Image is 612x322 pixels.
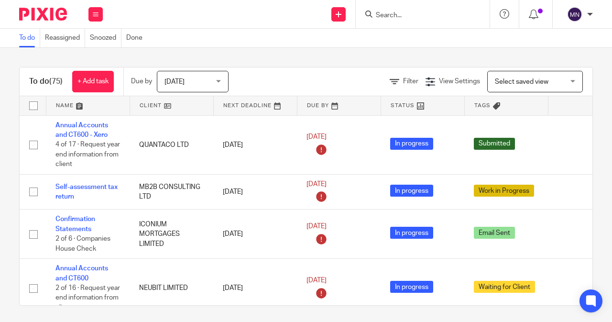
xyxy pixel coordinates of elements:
a: Snoozed [90,29,121,47]
td: [DATE] [213,115,297,174]
span: Waiting for Client [474,281,535,293]
a: + Add task [72,71,114,92]
a: Done [126,29,147,47]
td: NEUBIT LIMITED [130,259,213,318]
a: Annual Accounts and CT600 [55,265,108,281]
span: In progress [390,281,433,293]
td: MB2B CONSULTING LTD [130,174,213,210]
td: [DATE] [213,174,297,210]
a: Reassigned [45,29,85,47]
span: In progress [390,138,433,150]
span: [DATE] [306,223,327,230]
a: Confirmation Statements [55,216,95,232]
td: QUANTACO LTD [130,115,213,174]
td: [DATE] [213,259,297,318]
p: Due by [131,77,152,86]
span: 2 of 6 · Companies House Check [55,235,110,252]
td: ICONIUM MORTGAGES LIMITED [130,210,213,259]
span: Work in Progress [474,185,534,197]
span: Select saved view [495,78,548,85]
span: [DATE] [306,181,327,188]
span: In progress [390,185,433,197]
span: Email Sent [474,227,515,239]
span: View Settings [439,78,480,85]
a: Self-assessment tax return [55,184,118,200]
span: Submitted [474,138,515,150]
span: Filter [403,78,418,85]
span: 4 of 17 · Request year end information from client [55,141,120,167]
a: To do [19,29,40,47]
span: 2 of 16 · Request year end information from client [55,285,120,311]
img: Pixie [19,8,67,21]
span: [DATE] [164,78,185,85]
span: (75) [49,78,63,85]
span: Tags [474,103,491,108]
img: svg%3E [567,7,582,22]
a: Annual Accounts and CT600 - Xero [55,122,108,138]
td: [DATE] [213,210,297,259]
input: Search [375,11,461,20]
span: [DATE] [306,134,327,141]
span: In progress [390,227,433,239]
span: [DATE] [306,277,327,284]
h1: To do [29,77,63,87]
